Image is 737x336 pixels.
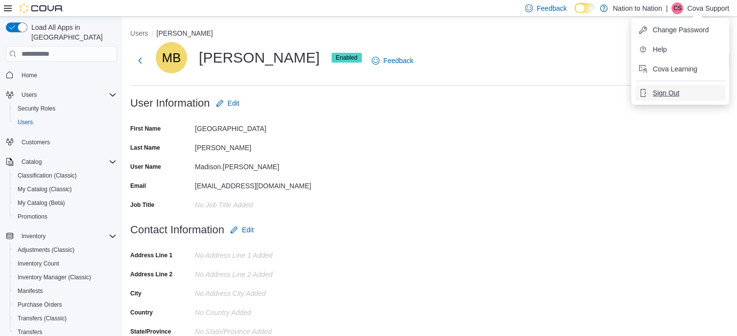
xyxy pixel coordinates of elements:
[10,115,120,129] button: Users
[130,270,172,278] label: Address Line 2
[653,45,667,54] span: Help
[22,71,37,79] span: Home
[18,260,59,268] span: Inventory Count
[242,225,254,235] span: Edit
[671,2,683,14] div: Cova Support
[18,69,41,81] a: Home
[18,301,62,309] span: Purchase Orders
[14,244,78,256] a: Adjustments (Classic)
[130,97,210,109] h3: User Information
[212,93,243,113] button: Edit
[195,305,326,316] div: No Country Added
[14,183,76,195] a: My Catalog (Classic)
[195,178,326,190] div: [EMAIL_ADDRESS][DOMAIN_NAME]
[130,163,161,171] label: User Name
[22,138,50,146] span: Customers
[14,170,117,181] span: Classification (Classic)
[130,182,146,190] label: Email
[673,2,682,14] span: CS
[18,136,54,148] a: Customers
[10,312,120,325] button: Transfers (Classic)
[10,210,120,224] button: Promotions
[14,116,117,128] span: Users
[14,170,81,181] a: Classification (Classic)
[195,267,326,278] div: No Address Line 2 added
[18,230,117,242] span: Inventory
[18,172,77,179] span: Classification (Classic)
[195,286,326,297] div: No Address City added
[18,118,33,126] span: Users
[130,28,729,40] nav: An example of EuiBreadcrumbs
[14,116,37,128] a: Users
[130,125,161,133] label: First Name
[18,287,43,295] span: Manifests
[14,285,117,297] span: Manifests
[22,91,37,99] span: Users
[14,271,95,283] a: Inventory Manager (Classic)
[18,89,117,101] span: Users
[195,197,326,209] div: No Job Title added
[635,42,725,57] button: Help
[130,251,172,259] label: Address Line 1
[18,273,91,281] span: Inventory Manager (Classic)
[383,56,413,66] span: Feedback
[574,3,595,13] input: Dark Mode
[162,42,181,73] span: MB
[18,185,72,193] span: My Catalog (Classic)
[10,298,120,312] button: Purchase Orders
[130,309,153,316] label: Country
[18,230,49,242] button: Inventory
[687,2,729,14] p: Cova Support
[14,258,117,269] span: Inventory Count
[14,197,69,209] a: My Catalog (Beta)
[18,246,74,254] span: Adjustments (Classic)
[130,29,148,37] button: Users
[156,42,187,73] div: Madison Baldwin
[14,211,51,223] a: Promotions
[2,155,120,169] button: Catalog
[613,2,662,14] p: Nation to Nation
[22,232,46,240] span: Inventory
[14,299,66,311] a: Purchase Orders
[14,285,47,297] a: Manifests
[130,51,150,70] button: Next
[195,324,326,336] div: No State/Province Added
[14,197,117,209] span: My Catalog (Beta)
[332,53,362,63] span: Enabled
[653,88,679,98] span: Sign Out
[10,169,120,182] button: Classification (Classic)
[18,156,117,168] span: Catalog
[130,224,224,236] h3: Contact Information
[574,13,575,14] span: Dark Mode
[195,140,326,152] div: [PERSON_NAME]
[14,244,117,256] span: Adjustments (Classic)
[157,29,213,37] button: [PERSON_NAME]
[635,61,725,77] button: Cova Learning
[14,271,117,283] span: Inventory Manager (Classic)
[18,314,67,322] span: Transfers (Classic)
[14,103,117,114] span: Security Roles
[14,258,63,269] a: Inventory Count
[195,247,326,259] div: No Address Line 1 added
[635,85,725,101] button: Sign Out
[22,158,42,166] span: Catalog
[10,270,120,284] button: Inventory Manager (Classic)
[14,183,117,195] span: My Catalog (Classic)
[14,299,117,311] span: Purchase Orders
[653,64,697,74] span: Cova Learning
[18,68,117,81] span: Home
[2,67,120,82] button: Home
[2,229,120,243] button: Inventory
[130,201,154,209] label: Job Title
[2,135,120,149] button: Customers
[653,25,709,35] span: Change Password
[18,213,48,221] span: Promotions
[10,257,120,270] button: Inventory Count
[14,103,59,114] a: Security Roles
[10,102,120,115] button: Security Roles
[18,105,55,112] span: Security Roles
[18,136,117,148] span: Customers
[195,159,326,171] div: Madison.[PERSON_NAME]
[18,328,42,336] span: Transfers
[10,284,120,298] button: Manifests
